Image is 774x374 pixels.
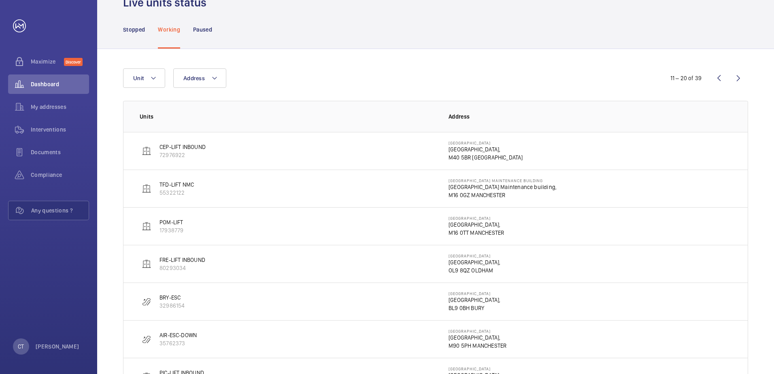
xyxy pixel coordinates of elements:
p: BL9 0BH BURY [449,304,500,312]
p: 80293034 [159,264,205,272]
span: Maximize [31,57,64,66]
span: Interventions [31,125,89,134]
span: Discover [64,58,83,66]
p: Stopped [123,25,145,34]
span: Any questions ? [31,206,89,215]
p: [GEOGRAPHIC_DATA] Maintenance building, [449,183,557,191]
p: [GEOGRAPHIC_DATA] [449,216,504,221]
p: [GEOGRAPHIC_DATA] Maintenance building [449,178,557,183]
p: CEP-LIFT INBOUND [159,143,206,151]
p: [GEOGRAPHIC_DATA] [449,253,500,258]
img: elevator.svg [142,221,151,231]
span: Compliance [31,171,89,179]
p: [GEOGRAPHIC_DATA], [449,145,523,153]
p: M90 5PH MANCHESTER [449,342,506,350]
p: 72976922 [159,151,206,159]
p: POM-LIFT [159,218,183,226]
p: OL9 8QZ OLDHAM [449,266,500,274]
p: Paused [193,25,212,34]
p: Units [140,113,436,121]
p: [GEOGRAPHIC_DATA], [449,258,500,266]
span: Documents [31,148,89,156]
span: Address [183,75,205,81]
p: 35762373 [159,339,197,347]
p: [GEOGRAPHIC_DATA] [449,291,500,296]
p: FRE-LIFT INBOUND [159,256,205,264]
div: 11 – 20 of 39 [670,74,702,82]
img: escalator.svg [142,334,151,344]
span: Unit [133,75,144,81]
p: M16 0TT MANCHESTER [449,229,504,237]
p: [GEOGRAPHIC_DATA], [449,221,504,229]
p: [PERSON_NAME] [36,342,79,351]
button: Unit [123,68,165,88]
p: Address [449,113,731,121]
p: CT [18,342,24,351]
p: [GEOGRAPHIC_DATA], [449,334,506,342]
p: M16 0GZ MANCHESTER [449,191,557,199]
button: Address [173,68,226,88]
p: [GEOGRAPHIC_DATA] [449,140,523,145]
p: 17938779 [159,226,183,234]
p: [GEOGRAPHIC_DATA], [449,296,500,304]
p: BRY-ESC [159,293,185,302]
p: [GEOGRAPHIC_DATA] [449,329,506,334]
p: 32986154 [159,302,185,310]
p: TFD-LIFT NMC [159,181,194,189]
span: Dashboard [31,80,89,88]
p: Working [158,25,180,34]
img: escalator.svg [142,297,151,306]
span: My addresses [31,103,89,111]
img: elevator.svg [142,184,151,193]
p: AIR-ESC-DOWN [159,331,197,339]
p: M40 5BR [GEOGRAPHIC_DATA] [449,153,523,161]
p: [GEOGRAPHIC_DATA] [449,366,506,371]
p: 55322122 [159,189,194,197]
img: elevator.svg [142,259,151,269]
img: elevator.svg [142,146,151,156]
